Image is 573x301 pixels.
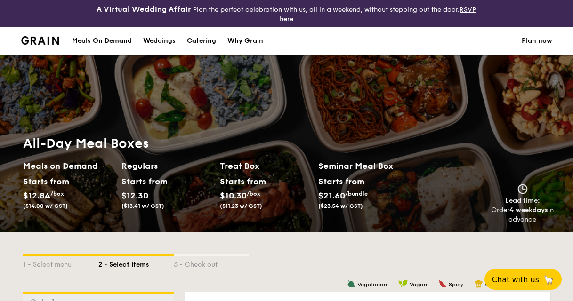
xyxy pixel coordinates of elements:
[345,190,368,197] span: /bundle
[21,36,59,45] a: Logotype
[23,190,50,201] span: $12.84
[516,184,530,194] img: icon-clock.2db775ea.svg
[475,279,483,288] img: icon-chef-hat.a58ddaea.svg
[137,27,181,55] a: Weddings
[21,36,59,45] img: Grain
[491,206,554,224] div: Order in advance
[174,256,249,269] div: 3 - Check out
[97,4,191,15] h4: A Virtual Wedding Affair
[492,275,539,284] span: Chat with us
[181,27,222,55] a: Catering
[347,279,355,288] img: icon-vegetarian.fe4039eb.svg
[23,135,417,152] h1: All-Day Meal Boxes
[357,281,387,288] span: Vegetarian
[438,279,447,288] img: icon-spicy.37a8142b.svg
[247,190,260,197] span: /box
[23,159,114,173] h2: Meals on Demand
[410,281,427,288] span: Vegan
[96,4,477,23] div: Plan the perfect celebration with us, all in a weekend, without stepping out the door.
[318,174,364,189] div: Starts from
[66,27,137,55] a: Meals On Demand
[220,190,247,201] span: $10.30
[121,190,148,201] span: $12.30
[121,203,164,209] span: ($13.41 w/ GST)
[121,174,163,189] div: Starts from
[23,174,65,189] div: Starts from
[220,203,262,209] span: ($11.23 w/ GST)
[23,256,98,269] div: 1 - Select menu
[143,27,176,55] div: Weddings
[220,174,262,189] div: Starts from
[485,281,550,288] span: Chef's recommendation
[121,159,212,173] h2: Regulars
[509,206,548,214] strong: 4 weekdays
[484,269,562,290] button: Chat with us🦙
[227,27,263,55] div: Why Grain
[220,159,311,173] h2: Treat Box
[505,197,540,205] span: Lead time:
[50,190,64,197] span: /box
[522,27,552,55] a: Plan now
[318,203,363,209] span: ($23.54 w/ GST)
[187,27,216,55] div: Catering
[222,27,269,55] a: Why Grain
[318,190,345,201] span: $21.60
[449,281,463,288] span: Spicy
[543,274,554,285] span: 🦙
[23,203,68,209] span: ($14.00 w/ GST)
[72,27,132,55] div: Meals On Demand
[98,256,174,269] div: 2 - Select items
[318,159,417,173] h2: Seminar Meal Box
[398,279,408,288] img: icon-vegan.f8ff3823.svg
